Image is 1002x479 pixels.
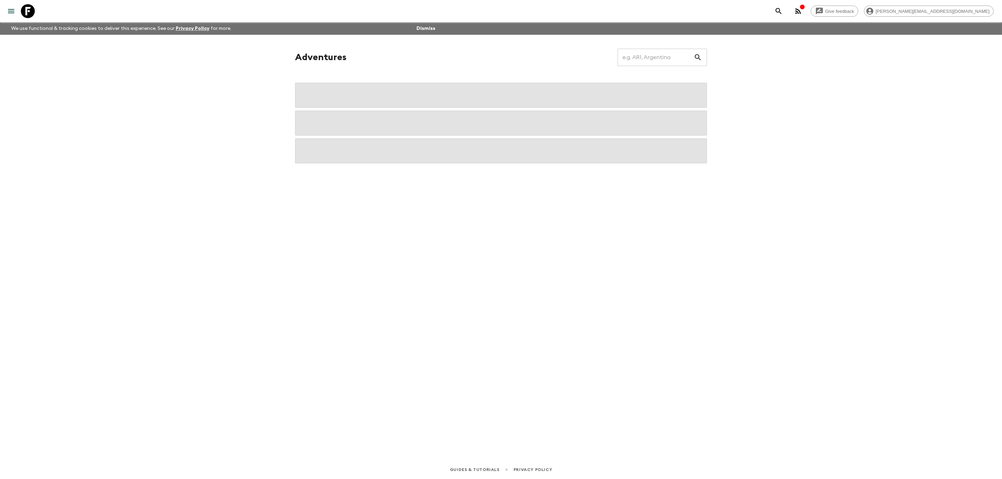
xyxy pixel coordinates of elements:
[176,26,209,31] a: Privacy Policy
[821,9,858,14] span: Give feedback
[618,48,694,67] input: e.g. AR1, Argentina
[295,50,347,64] h1: Adventures
[4,4,18,18] button: menu
[872,9,993,14] span: [PERSON_NAME][EMAIL_ADDRESS][DOMAIN_NAME]
[772,4,786,18] button: search adventures
[450,466,500,473] a: Guides & Tutorials
[8,22,234,35] p: We use functional & tracking cookies to deliver this experience. See our for more.
[514,466,552,473] a: Privacy Policy
[415,24,437,33] button: Dismiss
[811,6,858,17] a: Give feedback
[864,6,994,17] div: [PERSON_NAME][EMAIL_ADDRESS][DOMAIN_NAME]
